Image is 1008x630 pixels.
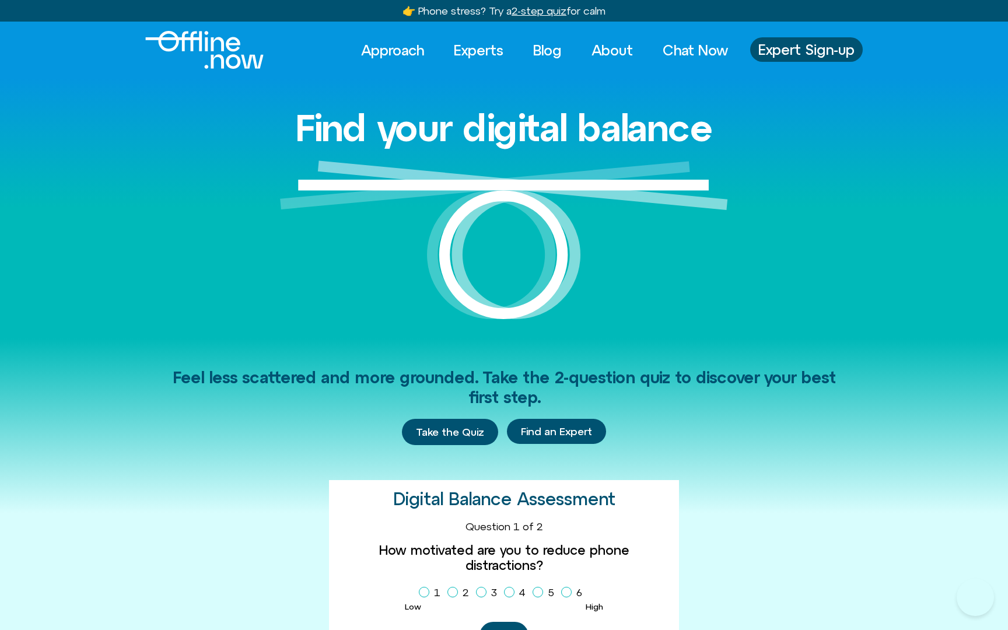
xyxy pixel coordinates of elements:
[405,602,421,611] span: Low
[351,37,738,63] nav: Menu
[402,419,498,446] a: Take the Quiz
[393,489,615,509] h2: Digital Balance Assessment
[561,583,587,603] label: 6
[416,426,484,439] span: Take the Quiz
[338,542,670,573] label: How motivated are you to reduce phone distractions?
[521,426,592,437] span: Find an Expert
[512,5,566,17] u: 2-step quiz
[507,419,606,446] div: Find an Expert
[419,583,445,603] label: 1
[523,37,572,63] a: Blog
[652,37,738,63] a: Chat Now
[758,42,855,57] span: Expert Sign-up
[957,579,994,616] iframe: Botpress
[173,368,836,407] span: Feel less scattered and more grounded. Take the 2-question quiz to discover your best first step.
[338,520,670,533] div: Question 1 of 2
[295,107,713,148] h1: Find your digital balance
[750,37,863,62] a: Expert Sign-up
[507,419,606,444] a: Find an Expert
[443,37,514,63] a: Experts
[533,583,559,603] label: 5
[145,31,264,69] img: Offline.Now logo in white. Text of the words offline.now with a line going through the "O"
[504,583,530,603] label: 4
[145,31,244,69] div: Logo
[447,583,474,603] label: 2
[476,583,502,603] label: 3
[402,5,605,17] a: 👉 Phone stress? Try a2-step quizfor calm
[586,602,603,611] span: High
[280,160,728,338] img: Graphic of a white circle with a white line balancing on top to represent balance.
[351,37,435,63] a: Approach
[581,37,643,63] a: About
